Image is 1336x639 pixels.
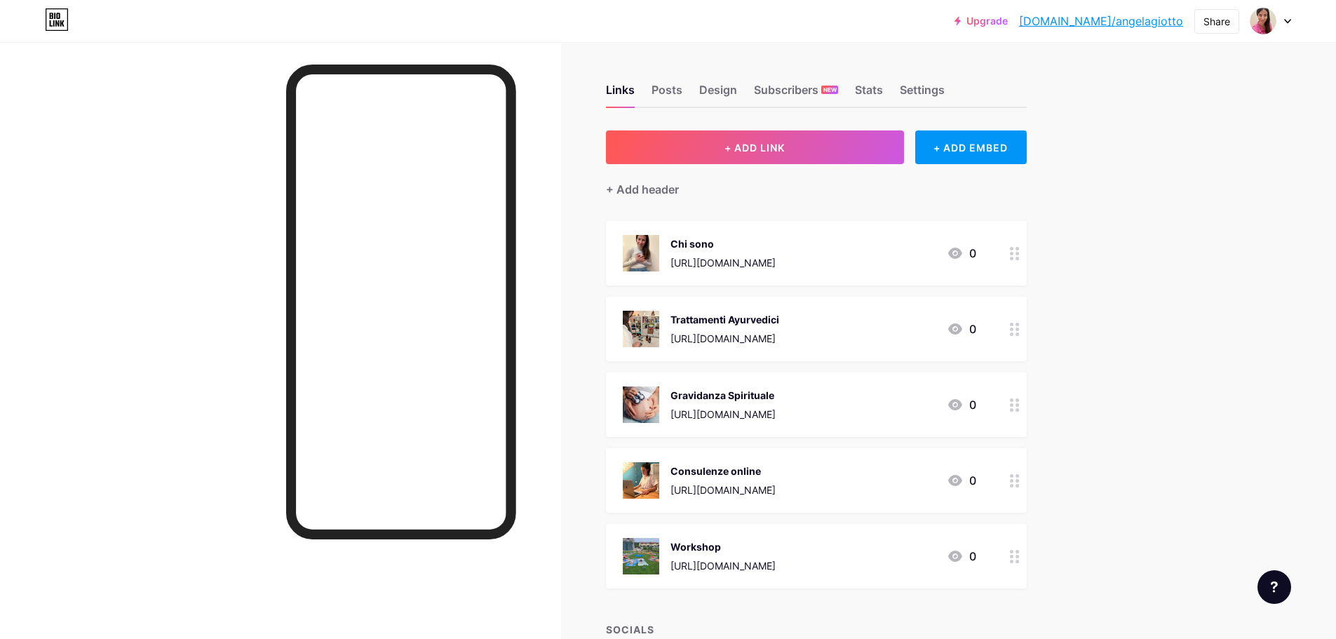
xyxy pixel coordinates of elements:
[670,558,776,573] div: [URL][DOMAIN_NAME]
[670,483,776,497] div: [URL][DOMAIN_NAME]
[915,130,1027,164] div: + ADD EMBED
[606,622,1027,637] div: SOCIALS
[670,464,776,478] div: Consulenze online
[947,245,976,262] div: 0
[670,539,776,554] div: Workshop
[606,181,679,198] div: + Add header
[1203,14,1230,29] div: Share
[623,462,659,499] img: Consulenze online
[954,15,1008,27] a: Upgrade
[947,396,976,413] div: 0
[754,81,838,107] div: Subscribers
[947,548,976,565] div: 0
[652,81,682,107] div: Posts
[606,81,635,107] div: Links
[1019,13,1183,29] a: [DOMAIN_NAME]/angelagiotto
[623,538,659,574] img: Workshop
[670,331,779,346] div: [URL][DOMAIN_NAME]
[900,81,945,107] div: Settings
[623,386,659,423] img: Gravidanza Spirituale
[670,407,776,422] div: [URL][DOMAIN_NAME]
[670,255,776,270] div: [URL][DOMAIN_NAME]
[855,81,883,107] div: Stats
[623,311,659,347] img: Trattamenti Ayurvedici
[1250,8,1276,34] img: angelagiotto
[947,472,976,489] div: 0
[699,81,737,107] div: Design
[670,236,776,251] div: Chi sono
[947,321,976,337] div: 0
[623,235,659,271] img: Chi sono
[670,312,779,327] div: Trattamenti Ayurvedici
[670,388,776,403] div: Gravidanza Spirituale
[606,130,904,164] button: + ADD LINK
[724,142,785,154] span: + ADD LINK
[823,86,837,94] span: NEW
